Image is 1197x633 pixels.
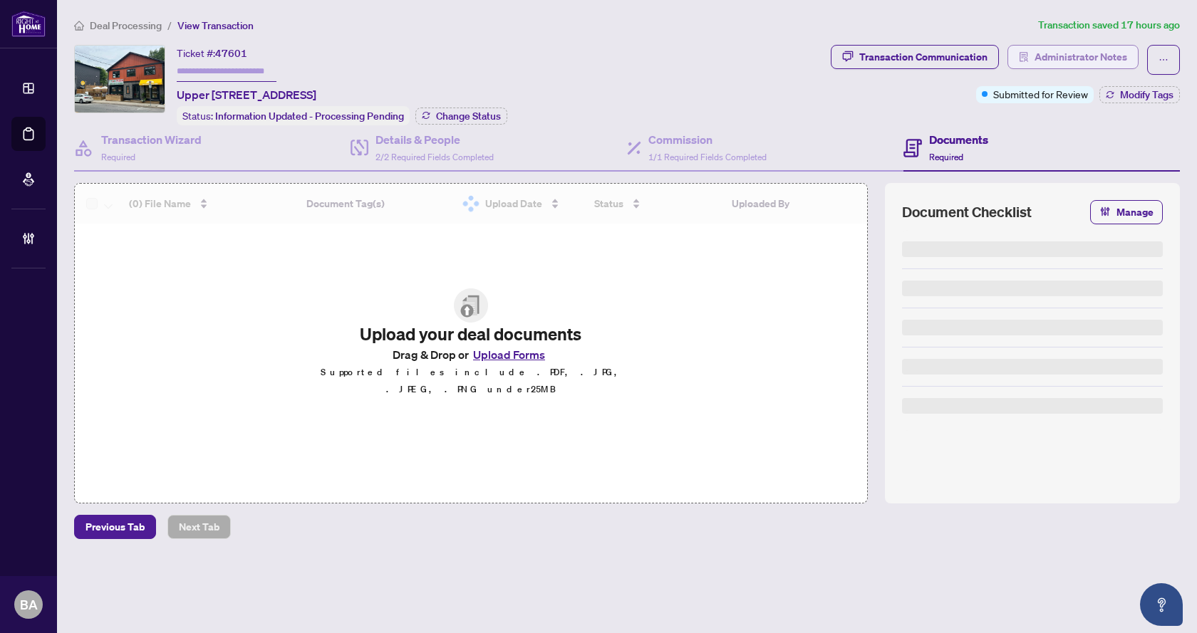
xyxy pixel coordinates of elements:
span: Required [929,152,963,162]
span: Document Checklist [902,202,1032,222]
div: Status: [177,106,410,125]
span: Drag & Drop or [393,345,549,364]
h2: Upload your deal documents [301,323,641,345]
span: 1/1 Required Fields Completed [648,152,767,162]
div: Ticket #: [177,45,247,61]
p: Supported files include .PDF, .JPG, .JPEG, .PNG under 25 MB [301,364,641,398]
button: Previous Tab [74,515,156,539]
div: Transaction Communication [859,46,988,68]
span: Upper [STREET_ADDRESS] [177,86,316,103]
button: Administrator Notes [1007,45,1139,69]
span: File UploadUpload your deal documentsDrag & Drop orUpload FormsSupported files include .PDF, .JPG... [290,277,652,409]
span: solution [1019,52,1029,62]
button: Modify Tags [1099,86,1180,103]
span: Change Status [436,111,501,121]
span: Deal Processing [90,19,162,32]
span: ellipsis [1159,55,1168,65]
button: Transaction Communication [831,45,999,69]
span: Required [101,152,135,162]
h4: Documents [929,131,988,148]
button: Next Tab [167,515,231,539]
h4: Commission [648,131,767,148]
button: Open asap [1140,583,1183,626]
span: Manage [1116,201,1154,224]
img: File Upload [454,288,488,323]
button: Manage [1090,200,1163,224]
img: logo [11,11,46,37]
span: BA [20,595,38,614]
button: Upload Forms [469,345,549,364]
h4: Transaction Wizard [101,131,202,148]
span: Information Updated - Processing Pending [215,110,404,122]
li: / [167,17,172,33]
img: IMG-X12315277_1.jpg [75,46,165,113]
span: Modify Tags [1120,90,1173,100]
span: Administrator Notes [1035,46,1127,68]
button: Change Status [415,108,507,125]
span: home [74,21,84,31]
span: 47601 [215,47,247,60]
span: Submitted for Review [993,86,1088,102]
span: 2/2 Required Fields Completed [375,152,494,162]
span: View Transaction [177,19,254,32]
article: Transaction saved 17 hours ago [1038,17,1180,33]
span: Previous Tab [85,516,145,538]
h4: Details & People [375,131,494,148]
